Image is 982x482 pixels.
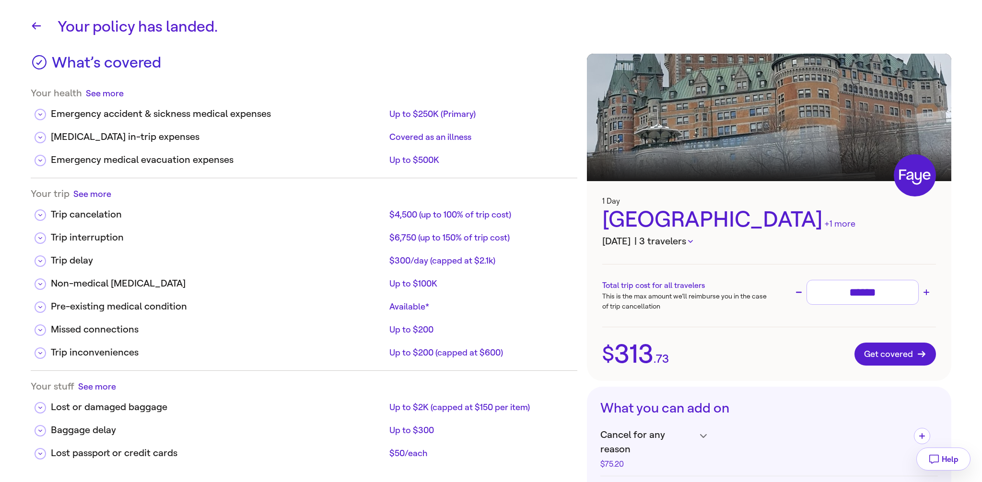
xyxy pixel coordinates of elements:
[824,218,855,230] div: +1 more
[31,380,577,392] div: Your stuff
[656,353,669,365] span: 73
[51,299,386,314] div: Pre-existing medical condition
[51,322,386,337] div: Missed connections
[600,428,695,457] span: Cancel for any reason
[389,154,570,166] div: Up to $500K
[31,188,577,200] div: Your trip
[389,255,570,266] div: $300/day (capped at $2.1k)
[921,287,932,298] button: Increase trip cost
[58,15,951,38] h1: Your policy has landed.
[31,338,577,361] div: Trip inconveniencesUp to $200 (capped at $600)
[51,253,386,268] div: Trip delay
[31,223,577,246] div: Trip interruption$6,750 (up to 150% of trip cost)
[51,423,386,437] div: Baggage delay
[86,87,124,99] button: See more
[914,428,930,444] button: Add
[916,448,970,471] button: Help
[51,153,386,167] div: Emergency medical evacuation expenses
[51,446,386,460] div: Lost passport or credit cards
[389,278,570,289] div: Up to $100K
[31,200,577,223] div: Trip cancelation$4,500 (up to 100% of trip cost)
[793,287,805,298] button: Decrease trip cost
[602,196,936,206] h3: 1 Day
[942,455,959,464] span: Help
[51,345,386,360] div: Trip inconveniences
[51,130,386,144] div: [MEDICAL_DATA] in-trip expenses
[31,269,577,292] div: Non-medical [MEDICAL_DATA]Up to $100K
[52,54,161,78] h3: What’s covered
[51,107,386,121] div: Emergency accident & sickness medical expenses
[31,392,577,415] div: Lost or damaged baggageUp to $2K (capped at $150 per item)
[31,315,577,338] div: Missed connectionsUp to $200
[864,349,926,359] span: Get covered
[31,438,577,461] div: Lost passport or credit cards$50/each
[600,400,938,416] h3: What you can add on
[31,145,577,168] div: Emergency medical evacuation expensesUp to $500K
[31,99,577,122] div: Emergency accident & sickness medical expensesUp to $250K (Primary)
[602,234,936,249] h3: [DATE]
[854,343,936,366] button: Get covered
[654,353,656,365] span: .
[73,188,111,200] button: See more
[389,209,570,220] div: $4,500 (up to 100% of trip cost)
[51,276,386,291] div: Non-medical [MEDICAL_DATA]
[811,284,914,301] input: Trip cost
[602,280,769,291] h3: Total trip cost for all travelers
[31,122,577,145] div: [MEDICAL_DATA] in-trip expensesCovered as an illness
[602,344,614,364] span: $
[51,207,386,222] div: Trip cancelation
[31,292,577,315] div: Pre-existing medical conditionAvailable*
[31,87,577,99] div: Your health
[389,232,570,243] div: $6,750 (up to 150% of trip cost)
[602,291,769,311] p: This is the max amount we’ll reimburse you in the case of trip cancellation
[31,246,577,269] div: Trip delay$300/day (capped at $2.1k)
[389,301,570,312] div: Available*
[389,448,570,459] div: $50/each
[389,324,570,335] div: Up to $200
[78,380,116,392] button: See more
[389,402,570,413] div: Up to $2K (capped at $150 per item)
[634,234,693,249] button: | 3 travelers
[600,428,906,468] h4: Cancel for any reason$75.20
[602,206,936,234] div: [GEOGRAPHIC_DATA]
[600,460,695,468] div: $75.20
[614,341,654,367] span: 313
[389,425,570,436] div: Up to $300
[389,108,570,120] div: Up to $250K (Primary)
[389,131,570,143] div: Covered as an illness
[51,230,386,245] div: Trip interruption
[31,415,577,438] div: Baggage delayUp to $300
[51,400,386,414] div: Lost or damaged baggage
[389,347,570,358] div: Up to $200 (capped at $600)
